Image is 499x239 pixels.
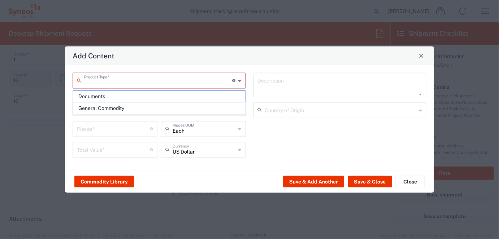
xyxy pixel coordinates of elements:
[73,91,245,102] span: Documents
[73,103,245,114] span: General Commodity
[73,50,115,61] h4: Add Content
[74,176,134,187] button: Commodity Library
[73,88,246,95] div: This field is required
[396,176,425,187] button: Close
[416,50,426,61] button: Close
[283,176,344,187] button: Save & Add Another
[348,176,392,187] button: Save & Close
